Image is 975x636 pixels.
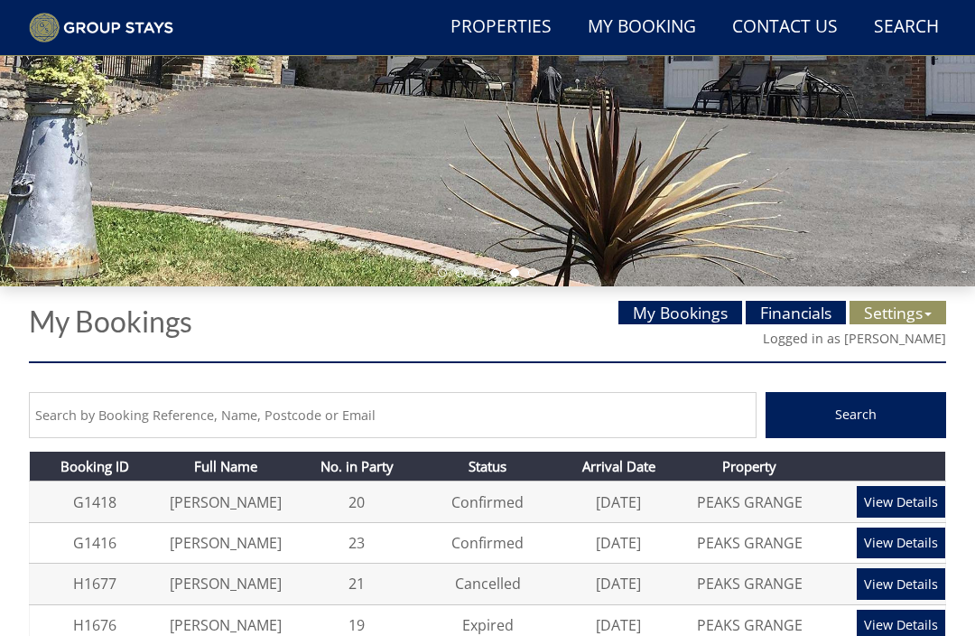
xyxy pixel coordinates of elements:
[850,301,946,324] a: Settings
[857,528,945,558] a: View Details
[697,574,803,594] a: PEAKS GRANGE
[618,301,742,324] a: My Bookings
[553,452,684,482] th: Arrival Date
[857,568,945,599] a: View Details
[867,7,946,48] a: Search
[766,392,946,438] button: Search
[348,574,365,594] a: 21
[348,533,365,553] a: 23
[462,615,514,635] a: Expired
[596,533,641,553] a: [DATE]
[73,533,116,553] a: G1416
[451,533,524,553] a: Confirmed
[29,13,173,43] img: Group Stays
[170,533,282,553] a: [PERSON_NAME]
[292,452,422,482] th: No. in Party
[73,492,116,512] a: G1418
[596,574,641,594] a: [DATE]
[170,615,282,635] a: [PERSON_NAME]
[348,615,365,635] a: 19
[725,7,845,48] a: Contact Us
[30,452,161,482] th: Booking ID
[746,301,846,324] a: Financials
[596,492,641,512] a: [DATE]
[684,452,815,482] th: Property
[763,330,946,347] a: Logged in as [PERSON_NAME]
[835,406,877,423] span: Search
[697,492,803,512] a: PEAKS GRANGE
[170,574,282,594] a: [PERSON_NAME]
[697,615,803,635] a: PEAKS GRANGE
[596,615,641,635] a: [DATE]
[857,486,945,517] a: View Details
[161,452,292,482] th: Full Name
[73,574,116,594] a: H1677
[422,452,553,482] th: Status
[580,7,703,48] a: My Booking
[73,615,116,635] a: H1676
[29,304,192,339] a: My Bookings
[29,392,757,438] input: Search by Booking Reference, Name, Postcode or Email
[451,492,524,512] a: Confirmed
[697,533,803,553] a: PEAKS GRANGE
[443,7,559,48] a: Properties
[455,574,521,594] a: Cancelled
[170,492,282,512] a: [PERSON_NAME]
[348,492,365,512] a: 20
